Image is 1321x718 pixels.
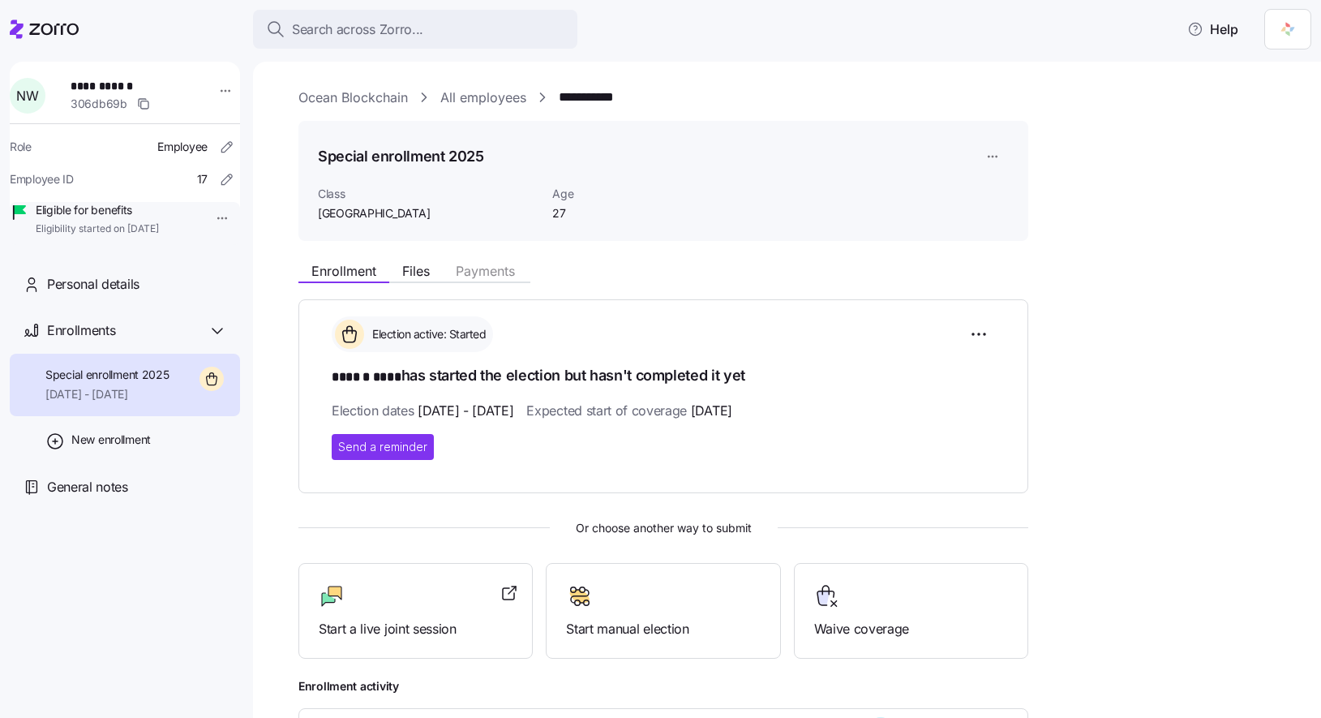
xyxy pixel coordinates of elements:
button: Help [1174,13,1251,45]
span: [DATE] - [DATE] [45,386,169,402]
span: Eligible for benefits [36,202,159,218]
span: 306db69b [71,96,127,112]
a: Ocean Blockchain [298,88,408,108]
span: Send a reminder [338,439,427,455]
span: Expected start of coverage [526,401,731,421]
span: Employee ID [10,171,74,187]
h1: Special enrollment 2025 [318,146,484,166]
span: Payments [456,264,515,277]
h1: has started the election but hasn't completed it yet [332,365,995,388]
span: Employee [157,139,208,155]
img: 5711ede7-1a95-4d76-b346-8039fc8124a1-1741415864132.png [1275,16,1301,42]
span: Class [318,186,539,202]
span: 27 [552,205,715,221]
span: Files [402,264,430,277]
button: Search across Zorro... [253,10,577,49]
span: [DATE] - [DATE] [418,401,513,421]
span: N W [16,89,38,102]
button: Send a reminder [332,434,434,460]
span: Enrollment activity [298,678,1028,694]
span: Eligibility started on [DATE] [36,222,159,236]
span: Enrollments [47,320,115,341]
span: [DATE] [691,401,732,421]
span: Enrollment [311,264,376,277]
span: Election dates [332,401,513,421]
a: All employees [440,88,526,108]
span: Personal details [47,274,139,295]
span: General notes [47,477,128,497]
span: Age [552,186,715,202]
span: 17 [197,171,208,187]
span: [GEOGRAPHIC_DATA] [318,205,539,221]
span: Waive coverage [814,619,1008,639]
span: Election active: Started [367,326,486,342]
span: New enrollment [71,432,151,448]
span: Search across Zorro... [292,19,423,40]
span: Special enrollment 2025 [45,367,169,383]
span: Role [10,139,32,155]
span: Help [1187,19,1238,39]
span: Or choose another way to submit [298,519,1028,537]
span: Start a live joint session [319,619,513,639]
span: Start manual election [566,619,760,639]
